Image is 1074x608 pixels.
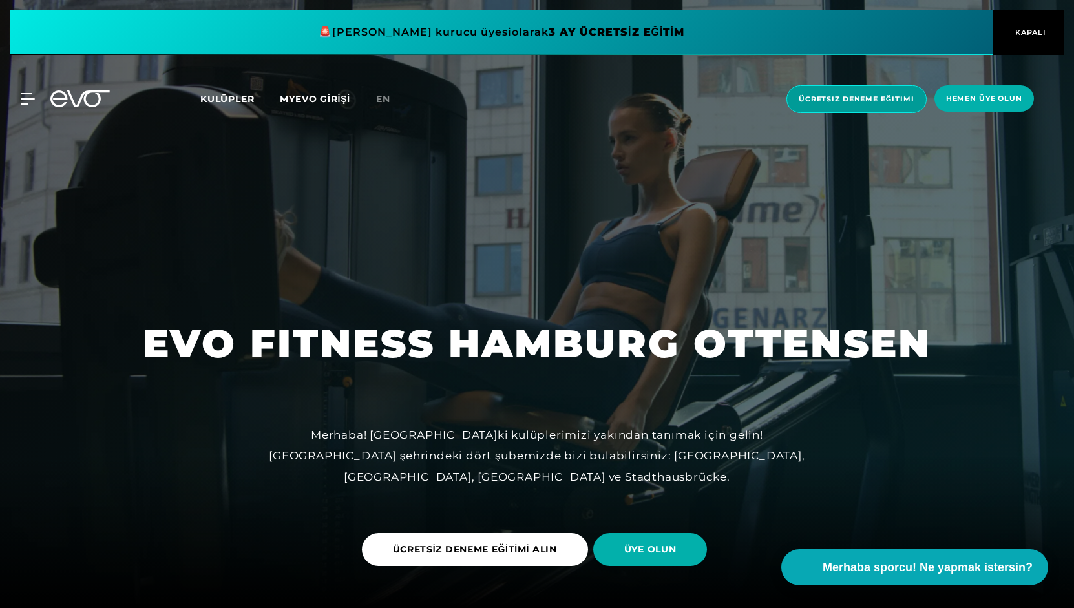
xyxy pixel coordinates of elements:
font: Merhaba! [GEOGRAPHIC_DATA]ki kulüplerimizi yakından tanımak için gelin! [GEOGRAPHIC_DATA] şehrind... [269,428,805,483]
button: KAPALI [993,10,1064,55]
a: ÜYE OLUN [593,523,713,576]
button: Merhaba sporcu! Ne yapmak istersin? [781,549,1048,585]
a: en [376,92,406,107]
font: en [376,93,390,105]
font: EVO FITNESS HAMBURG OTTENSEN [143,320,931,367]
a: Kulüpler [200,92,280,105]
font: Hemen üye olun [946,94,1022,103]
a: Ücretsiz deneme eğitimi [783,85,931,113]
font: ÜCRETSİZ DENEME EĞİTİMİ ALIN [393,543,557,555]
font: Merhaba sporcu! Ne yapmak istersin? [823,561,1033,574]
a: ÜCRETSİZ DENEME EĞİTİMİ ALIN [362,523,593,576]
font: KAPALI [1015,28,1046,37]
font: Kulüpler [200,93,254,105]
font: ÜYE OLUN [624,543,677,555]
font: Ücretsiz deneme eğitimi [799,94,914,103]
a: MYEVO GİRİŞİ [280,93,350,105]
a: Hemen üye olun [931,85,1038,113]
